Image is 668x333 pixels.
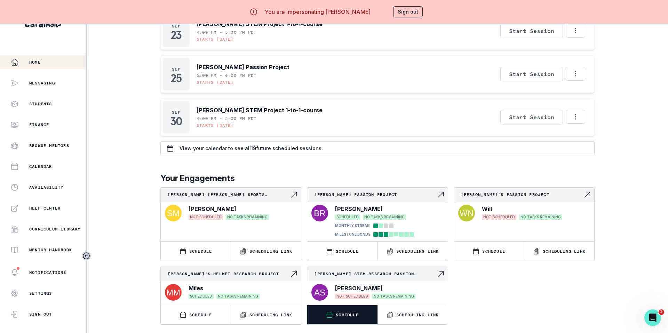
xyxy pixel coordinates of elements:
[290,190,298,199] svg: Navigate to engagement page
[378,305,448,324] button: Scheduling Link
[172,109,181,115] p: Sep
[566,110,585,124] button: Options
[566,67,585,81] button: Options
[336,312,359,318] p: SCHEDULE
[226,214,269,220] span: NO TASKS REMAINING
[29,80,55,86] p: Messaging
[29,311,52,317] p: Sign Out
[378,242,448,261] button: Scheduling Link
[231,305,301,324] button: Scheduling Link
[524,242,594,261] button: Scheduling Link
[197,123,234,128] p: Starts [DATE]
[314,271,436,277] p: [PERSON_NAME] STEM Research Passion Project
[454,188,594,223] a: [PERSON_NAME]'s Passion ProjectNavigate to engagement pageWillNOT SCHEDULEDNO TASKS REMAINING
[165,284,182,301] img: svg
[335,214,360,220] span: SCHEDULED
[29,185,63,190] p: Availability
[336,249,359,254] p: SCHEDULE
[249,249,292,254] p: Scheduling Link
[161,267,301,302] a: [PERSON_NAME]'s helmet research projectNavigate to engagement pageMilesSCHEDULEDNO TASKS REMAINING
[197,73,256,78] p: 5:00 PM - 6:00 PM PDT
[189,249,212,254] p: SCHEDULE
[170,118,182,125] p: 30
[161,188,301,223] a: [PERSON_NAME] [PERSON_NAME] Sports Medicine Exploratory JourneyNavigate to engagement page[PERSON...
[29,226,81,232] p: Curriculum Library
[171,32,182,39] p: 23
[335,232,371,237] p: MILESTONE BONUS
[189,214,223,220] span: NOT SCHEDULED
[197,30,256,35] p: 4:00 PM - 5:00 PM PDT
[197,36,234,42] p: Starts [DATE]
[500,67,563,81] button: Start Session
[29,291,52,296] p: Settings
[482,249,505,254] p: SCHEDULE
[197,80,234,85] p: Starts [DATE]
[393,6,423,17] button: Sign out
[189,294,214,299] span: SCHEDULED
[29,143,69,148] p: Browse Mentors
[180,146,323,151] p: View your calendar to see all 19 future scheduled sessions.
[171,75,181,82] p: 25
[500,110,563,124] button: Start Session
[189,284,203,292] p: Miles
[160,172,595,185] p: Your Engagements
[307,188,447,238] a: [PERSON_NAME] Passion ProjectNavigate to engagement page[PERSON_NAME]SCHEDULEDNO TASKS REMAININGM...
[583,190,591,199] svg: Navigate to engagement page
[461,192,583,197] p: [PERSON_NAME]'s Passion Project
[311,284,328,301] img: svg
[29,247,72,253] p: Mentor Handbook
[500,24,563,38] button: Start Session
[396,249,439,254] p: Scheduling Link
[659,309,664,315] span: 2
[189,205,236,213] p: [PERSON_NAME]
[249,312,292,318] p: Scheduling Link
[161,305,231,324] button: SCHEDULE
[172,23,181,29] p: Sep
[543,249,586,254] p: Scheduling Link
[197,106,323,114] p: [PERSON_NAME] STEM Project 1-to-1-course
[197,116,256,121] p: 4:00 PM - 5:00 PM PDT
[335,294,369,299] span: NOT SCHEDULED
[372,294,415,299] span: NO TASKS REMAINING
[482,214,516,220] span: NOT SCHEDULED
[197,63,289,71] p: [PERSON_NAME] Passion Project
[311,205,328,221] img: svg
[165,205,182,221] img: svg
[307,242,377,261] button: SCHEDULE
[189,312,212,318] p: SCHEDULE
[161,242,231,261] button: SCHEDULE
[168,271,290,277] p: [PERSON_NAME]'s helmet research project
[29,101,52,107] p: Students
[29,122,49,128] p: Finance
[307,305,377,324] button: SCHEDULE
[290,270,298,278] svg: Navigate to engagement page
[314,192,436,197] p: [PERSON_NAME] Passion Project
[437,270,445,278] svg: Navigate to engagement page
[644,309,661,326] iframe: Intercom live chat
[335,205,383,213] p: [PERSON_NAME]
[454,242,524,261] button: SCHEDULE
[265,8,371,16] p: You are impersonating [PERSON_NAME]
[168,192,290,197] p: [PERSON_NAME] [PERSON_NAME] Sports Medicine Exploratory Journey
[172,66,181,72] p: Sep
[437,190,445,199] svg: Navigate to engagement page
[82,251,91,260] button: Toggle sidebar
[396,312,439,318] p: Scheduling Link
[566,24,585,38] button: Options
[482,205,492,213] p: Will
[307,267,447,302] a: [PERSON_NAME] STEM Research Passion ProjectNavigate to engagement page[PERSON_NAME]NOT SCHEDULEDN...
[29,270,66,275] p: Notifications
[29,205,61,211] p: Help Center
[363,214,406,220] span: NO TASKS REMAINING
[231,242,301,261] button: Scheduling Link
[29,164,52,169] p: Calendar
[458,205,475,221] img: svg
[29,59,41,65] p: Home
[216,294,260,299] span: NO TASKS REMAINING
[519,214,562,220] span: NO TASKS REMAINING
[335,223,369,228] p: MONTHLY STREAK
[335,284,383,292] p: [PERSON_NAME]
